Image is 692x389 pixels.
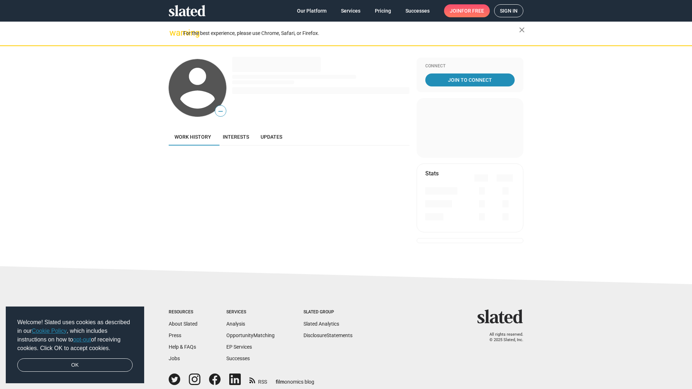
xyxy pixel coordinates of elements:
[183,28,519,38] div: For the best experience, please use Chrome, Safari, or Firefox.
[169,321,198,327] a: About Slated
[217,128,255,146] a: Interests
[17,318,133,353] span: Welcome! Slated uses cookies as described in our , which includes instructions on how to of recei...
[369,4,397,17] a: Pricing
[500,5,518,17] span: Sign in
[255,128,288,146] a: Updates
[341,4,360,17] span: Services
[375,4,391,17] span: Pricing
[291,4,332,17] a: Our Platform
[169,28,178,37] mat-icon: warning
[425,63,515,69] div: Connect
[297,4,327,17] span: Our Platform
[400,4,435,17] a: Successes
[482,332,523,343] p: All rights reserved. © 2025 Slated, Inc.
[261,134,282,140] span: Updates
[6,307,144,384] div: cookieconsent
[249,374,267,385] a: RSS
[303,309,352,315] div: Slated Group
[518,26,526,34] mat-icon: close
[427,73,513,86] span: Join To Connect
[73,336,91,343] a: opt-out
[169,309,198,315] div: Resources
[461,4,484,17] span: for free
[226,344,252,350] a: EP Services
[276,373,314,385] a: filmonomics blog
[405,4,430,17] span: Successes
[425,170,439,177] mat-card-title: Stats
[425,73,515,86] a: Join To Connect
[450,4,484,17] span: Join
[174,134,211,140] span: Work history
[444,4,490,17] a: Joinfor free
[169,332,181,338] a: Press
[32,328,67,334] a: Cookie Policy
[494,4,523,17] a: Sign in
[303,332,352,338] a: DisclosureStatements
[303,321,339,327] a: Slated Analytics
[215,107,226,116] span: —
[226,309,275,315] div: Services
[226,356,250,361] a: Successes
[169,356,180,361] a: Jobs
[169,344,196,350] a: Help & FAQs
[223,134,249,140] span: Interests
[17,358,133,372] a: dismiss cookie message
[169,128,217,146] a: Work history
[335,4,366,17] a: Services
[226,321,245,327] a: Analysis
[276,379,284,385] span: film
[226,332,275,338] a: OpportunityMatching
